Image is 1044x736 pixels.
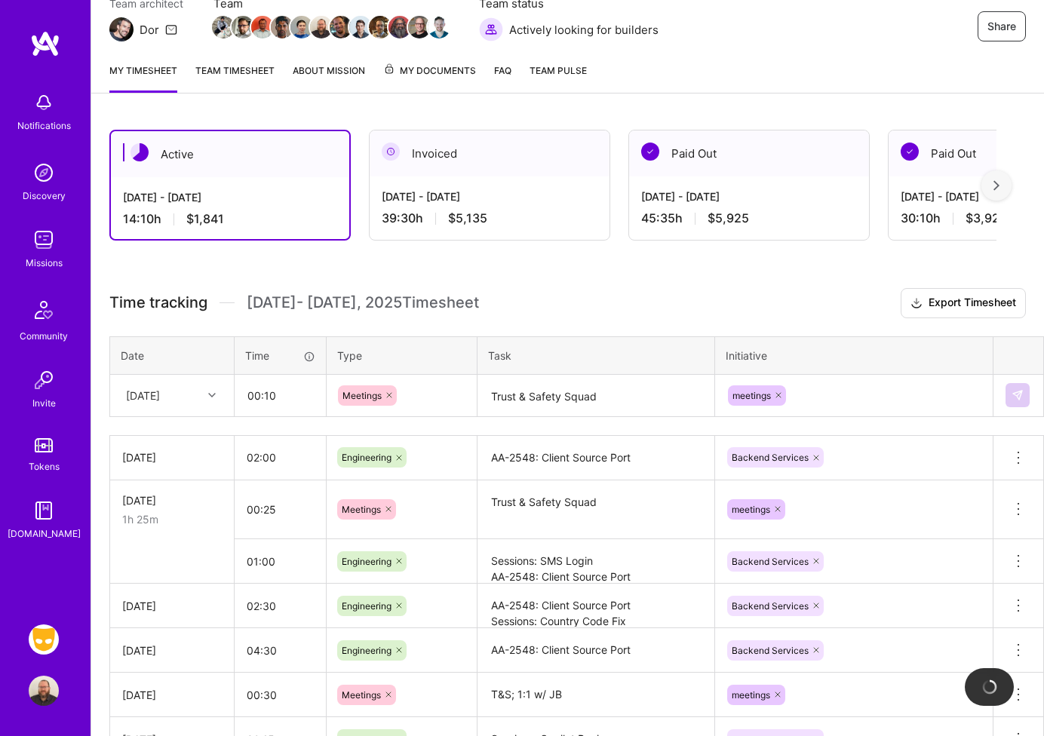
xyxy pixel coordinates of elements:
span: Engineering [342,645,391,656]
img: Team Member Avatar [349,16,372,38]
img: User Avatar [29,676,59,706]
img: discovery [29,158,59,188]
div: Tokens [29,458,60,474]
img: Invite [29,365,59,395]
img: Team Member Avatar [212,16,235,38]
th: Task [477,336,715,374]
img: Invoiced [382,143,400,161]
div: 14:10 h [123,211,337,227]
div: 45:35 h [641,210,857,226]
div: Active [111,131,349,177]
img: Team Member Avatar [388,16,411,38]
div: [DATE] [122,687,222,703]
div: [DATE] [122,598,222,614]
textarea: T&S; 1:1 w/ JB [479,674,713,716]
span: Time tracking [109,293,207,312]
div: [DATE] [122,492,222,508]
img: Paid Out [901,143,919,161]
div: [DATE] [126,388,160,403]
a: Team Member Avatar [312,14,331,40]
div: [DATE] [122,642,222,658]
div: Invite [32,395,56,411]
a: Team Member Avatar [331,14,351,40]
span: meetings [732,390,771,401]
span: Backend Services [732,600,809,612]
span: meetings [732,504,770,515]
div: [DATE] [122,449,222,465]
input: HH:MM [235,675,326,715]
div: 1h 25m [122,511,222,527]
input: HH:MM [235,376,325,416]
a: My Documents [383,63,476,93]
img: Team Member Avatar [369,16,391,38]
button: Export Timesheet [901,288,1026,318]
img: Grindr: Mobile + BE + Cloud [29,624,59,655]
a: Team timesheet [195,63,275,93]
i: icon Mail [165,23,177,35]
textarea: Trust & Safety Squad [479,482,713,538]
div: [DOMAIN_NAME] [8,526,81,541]
a: My timesheet [109,63,177,93]
img: logo [30,30,60,57]
img: loading [979,676,999,697]
input: HH:MM [235,630,326,670]
a: Grindr: Mobile + BE + Cloud [25,624,63,655]
textarea: Trust & Safety Squad [479,376,713,416]
a: FAQ [494,63,511,93]
textarea: AA-2548: Client Source Port Sessions: Country Code Fix [479,585,713,627]
input: HH:MM [235,541,326,581]
span: Meetings [342,390,382,401]
img: Team Member Avatar [232,16,254,38]
textarea: AA-2548: Client Source Port [479,437,713,479]
a: Team Member Avatar [390,14,410,40]
span: $3,921 [966,210,1006,226]
div: [DATE] - [DATE] [123,189,337,205]
img: Team Architect [109,17,134,41]
img: Team Member Avatar [428,16,450,38]
span: Engineering [342,600,391,612]
img: guide book [29,495,59,526]
div: Discovery [23,188,66,204]
img: Paid Out [641,143,659,161]
textarea: AA-2548: Client Source Port [479,630,713,671]
img: tokens [35,438,53,452]
div: Missions [26,255,63,271]
div: Community [20,328,68,344]
span: Backend Services [732,556,809,567]
div: Invoiced [370,130,610,176]
img: teamwork [29,225,59,255]
span: Actively looking for builders [509,22,659,38]
a: About Mission [293,63,365,93]
th: Date [110,336,235,374]
img: Team Member Avatar [330,16,352,38]
img: Team Member Avatar [271,16,293,38]
img: Team Member Avatar [251,16,274,38]
a: Team Member Avatar [233,14,253,40]
a: Team Pulse [530,63,587,93]
div: Dor [140,22,159,38]
a: Team Member Avatar [370,14,390,40]
span: My Documents [383,63,476,79]
button: Share [978,11,1026,41]
a: Team Member Avatar [410,14,429,40]
a: Team Member Avatar [213,14,233,40]
a: Team Member Avatar [429,14,449,40]
textarea: Sessions: SMS Login AA-2548: Client Source Port [479,541,713,582]
a: Team Member Avatar [351,14,370,40]
div: Time [245,348,315,363]
a: Team Member Avatar [253,14,272,40]
div: 39:30 h [382,210,597,226]
span: meetings [732,689,770,701]
span: Engineering [342,556,391,567]
img: Team Member Avatar [310,16,333,38]
input: HH:MM [235,437,326,477]
i: icon Download [910,296,923,311]
i: icon Chevron [208,391,216,399]
img: Active [130,143,149,161]
img: Actively looking for builders [479,17,503,41]
img: Team Member Avatar [290,16,313,38]
span: Meetings [342,689,381,701]
div: [DATE] - [DATE] [641,189,857,204]
img: bell [29,87,59,118]
a: Team Member Avatar [292,14,312,40]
